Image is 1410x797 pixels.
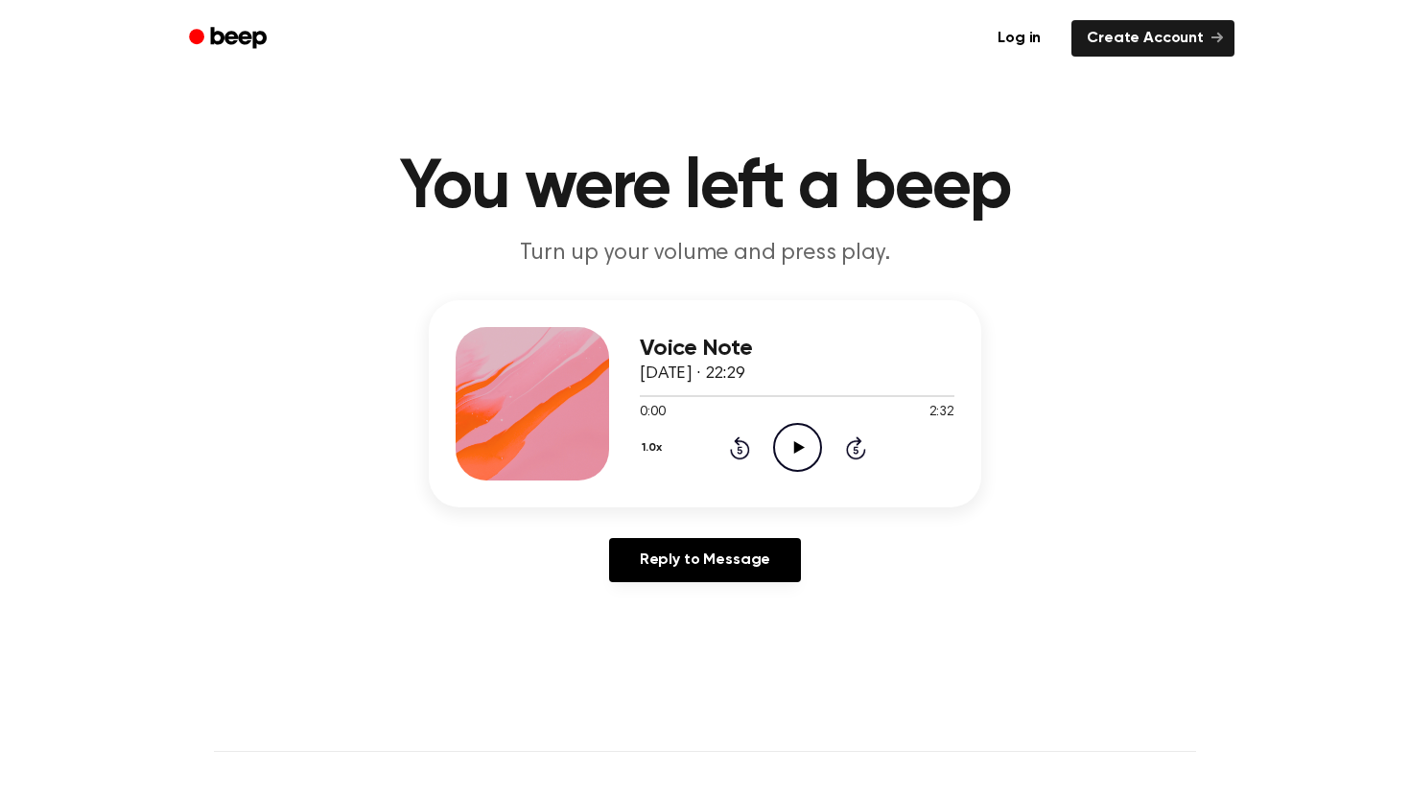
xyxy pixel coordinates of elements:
span: [DATE] · 22:29 [640,365,745,383]
button: 1.0x [640,432,669,464]
span: 0:00 [640,403,665,423]
a: Reply to Message [609,538,801,582]
span: 2:32 [929,403,954,423]
a: Log in [978,16,1060,60]
h3: Voice Note [640,336,954,362]
p: Turn up your volume and press play. [337,238,1073,270]
a: Beep [176,20,284,58]
h1: You were left a beep [214,153,1196,223]
a: Create Account [1071,20,1234,57]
